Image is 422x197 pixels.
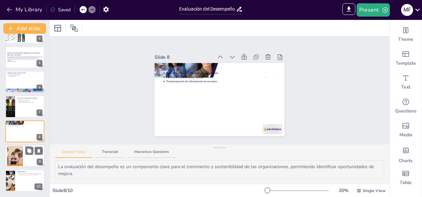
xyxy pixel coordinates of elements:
div: Saved [50,6,71,13]
div: https://cdn.sendsteps.com/images/logo/sendsteps_logo_white.pnghttps://cdn.sendsteps.com/images/lo... [5,46,44,68]
button: Add slide [3,23,46,34]
p: Esencial para el crecimiento y sostenibilidad [9,123,42,124]
div: Slide 8 / 10 [52,187,265,194]
p: Conclusión [161,66,278,72]
p: Fomenta la comunicación abierta [9,73,42,75]
span: Theme [398,36,413,43]
div: 6 [36,85,42,91]
div: Layout [52,23,63,33]
button: Transcript [95,149,125,158]
p: Alineación con objetivos organizacionales [19,102,42,103]
div: Add ready made slides [390,46,422,70]
strong: Evaluación del Desempeño Organizacional: Herramienta Clave para la Eficiencia [7,52,40,56]
span: Table [400,179,412,186]
button: Delete Slide [35,147,43,155]
p: Transformación de información en acciones [9,125,42,127]
textarea: La evaluación del desempeño es un componente clave para el crecimiento y sostenibilidad de las or... [55,160,384,178]
p: Agradecimientos [17,170,42,172]
p: (2024) Evaluación de desempeño: ¿qué es y cómo funciona? (2025) Guía sobre qué es y cómo realizar... [27,148,43,151]
p: Identificación de áreas de mejora [19,99,42,101]
span: Media [399,132,412,138]
div: 10 [35,183,42,190]
span: Questions [395,108,417,114]
p: Generated with [URL] [7,61,42,62]
span: Charts [399,158,413,164]
div: https://cdn.sendsteps.com/images/logo/sendsteps_logo_white.pnghttps://cdn.sendsteps.com/images/lo... [5,145,45,167]
p: Transformación de información en acciones [166,79,278,83]
span: Export to PowerPoint [342,3,355,17]
span: Template [396,60,416,67]
div: 20 % [335,187,351,194]
div: Slide 8 [155,54,213,61]
button: M F [401,3,413,17]
div: https://cdn.sendsteps.com/images/logo/sendsteps_logo_white.pnghttps://cdn.sendsteps.com/images/lo... [5,71,44,93]
button: Speaker Notes [55,149,93,158]
span: Text [401,84,410,91]
div: Add images, graphics, shapes or video [390,118,422,142]
p: Evaluación Integral del Desempeño [17,97,42,99]
div: Get real-time input from your audience [390,94,422,118]
input: Insert title [179,4,236,14]
p: Previene conflictos [9,76,42,77]
button: Duplicate Slide [25,147,33,155]
div: 4 [36,35,42,42]
p: Facilita la comunicación interna [9,124,42,125]
div: Add a table [390,166,422,190]
div: Add text boxes [390,70,422,94]
p: Agradecemos la atención y participación de todos. Esperamos que esta información sea útil para su... [19,173,42,175]
p: Esencial para el crecimiento y sostenibilidad [166,71,278,75]
button: Interactive Questions [127,149,176,158]
div: https://cdn.sendsteps.com/images/logo/sendsteps_logo_white.pnghttps://cdn.sendsteps.com/images/lo... [5,169,44,191]
div: 9 [37,159,43,165]
div: Add charts and graphs [390,142,422,166]
div: 8 [36,134,42,140]
div: 5 [36,60,42,66]
p: Referencias [25,146,43,148]
span: Single View [363,188,386,194]
span: Position [70,24,78,32]
div: https://cdn.sendsteps.com/images/logo/sendsteps_logo_white.pnghttps://cdn.sendsteps.com/images/lo... [5,120,44,142]
p: En esta presentación, exploraremos la evaluación del desempeño organizacional como una herramient... [7,56,42,61]
p: Mejora las relaciones laborales [9,75,42,76]
button: Present [357,3,390,17]
p: Facilita la comunicación interna [166,75,278,79]
p: Conclusión [7,121,42,123]
div: Change the overall theme [390,23,422,46]
p: Importancia de la Comunicación [7,72,42,74]
p: Optimización del rendimiento [19,100,42,102]
div: 7 [36,109,42,116]
button: My Library [5,4,45,15]
div: M F [401,4,413,16]
div: https://cdn.sendsteps.com/images/logo/sendsteps_logo_white.pnghttps://cdn.sendsteps.com/images/lo... [5,96,44,117]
